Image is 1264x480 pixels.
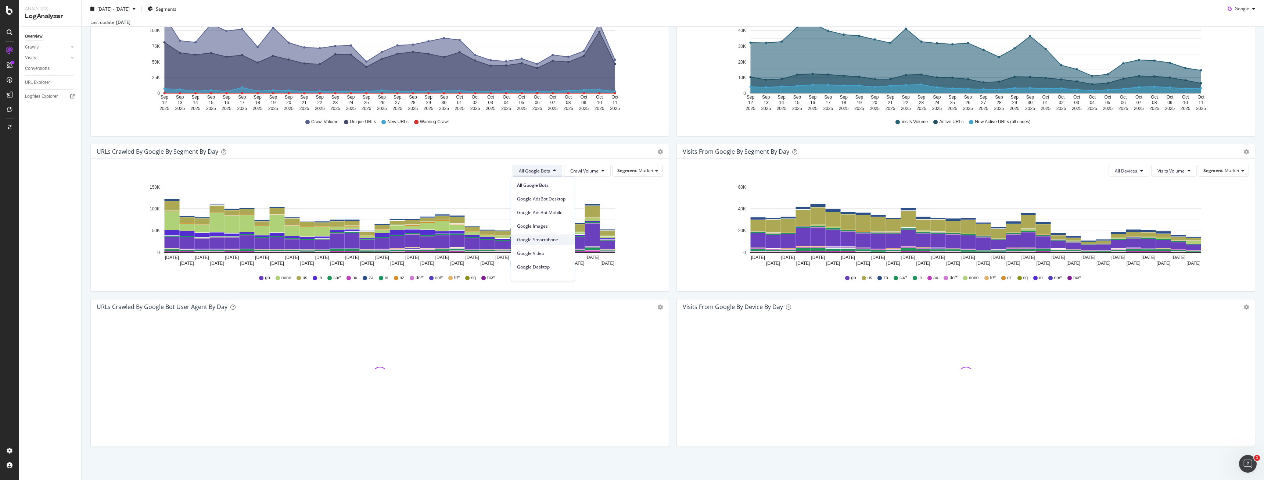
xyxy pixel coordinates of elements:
[177,100,183,105] text: 13
[683,182,1246,268] div: A chart.
[854,106,864,111] text: 2025
[152,75,160,80] text: 25K
[841,100,846,105] text: 18
[738,44,746,49] text: 30K
[156,6,176,12] span: Segments
[517,196,569,202] span: Google AdsBot Desktop
[777,106,787,111] text: 2025
[564,165,611,177] button: Crawl Volume
[503,95,510,100] text: Oct
[886,106,895,111] text: 2025
[534,95,541,100] text: Oct
[857,100,862,105] text: 19
[1103,106,1113,111] text: 2025
[223,95,231,100] text: Sep
[175,106,185,111] text: 2025
[387,119,408,125] span: New URLs
[375,255,389,260] text: [DATE]
[886,95,894,100] text: Sep
[439,106,449,111] text: 2025
[472,95,479,100] text: Oct
[933,95,941,100] text: Sep
[330,261,344,266] text: [DATE]
[581,100,586,105] text: 09
[330,106,340,111] text: 2025
[1011,95,1019,100] text: Sep
[1087,106,1097,111] text: 2025
[639,167,653,174] span: Market
[25,93,76,100] a: Logfiles Explorer
[810,100,815,105] text: 16
[435,255,449,260] text: [DATE]
[964,95,972,100] text: Sep
[683,10,1246,112] div: A chart.
[25,6,75,12] div: Analytics
[97,6,130,12] span: [DATE] - [DATE]
[585,255,599,260] text: [DATE]
[253,106,263,111] text: 2025
[1074,100,1080,105] text: 03
[348,100,353,105] text: 24
[751,255,765,260] text: [DATE]
[1051,255,1065,260] text: [DATE]
[839,106,849,111] text: 2025
[762,95,770,100] text: Sep
[238,95,246,100] text: Sep
[1134,106,1144,111] text: 2025
[764,100,769,105] text: 13
[517,250,569,257] span: Google Video
[975,119,1030,125] span: New Active URLs (all codes)
[159,106,169,111] text: 2025
[1135,95,1142,100] text: Oct
[1118,106,1128,111] text: 2025
[597,100,602,105] text: 10
[1026,95,1034,100] text: Sep
[162,100,167,105] text: 12
[809,95,817,100] text: Sep
[364,100,369,105] text: 25
[408,106,418,111] text: 2025
[978,106,988,111] text: 2025
[501,106,511,111] text: 2025
[1239,455,1257,473] iframe: Intercom live chat
[823,106,833,111] text: 2025
[1081,255,1095,260] text: [DATE]
[1167,95,1174,100] text: Oct
[97,182,660,268] div: A chart.
[871,95,879,100] text: Sep
[210,261,224,266] text: [DATE]
[1151,165,1197,177] button: Visits Volume
[1089,95,1096,100] text: Oct
[224,100,229,105] text: 16
[191,95,200,100] text: Sep
[517,223,569,230] span: Google Images
[950,100,955,105] text: 25
[931,255,945,260] text: [DATE]
[963,106,973,111] text: 2025
[315,255,329,260] text: [DATE]
[299,106,309,111] text: 2025
[240,100,245,105] text: 17
[1181,106,1191,111] text: 2025
[254,95,262,100] text: Sep
[611,95,618,100] text: Oct
[193,100,198,105] text: 14
[25,65,76,72] a: Conversions
[513,165,562,177] button: All Google Bots
[738,185,746,190] text: 60K
[268,106,278,111] text: 2025
[1254,455,1260,461] span: 1
[1043,100,1048,105] text: 01
[855,95,863,100] text: Sep
[1136,100,1142,105] text: 07
[420,261,434,266] text: [DATE]
[549,95,556,100] text: Oct
[470,106,480,111] text: 2025
[1149,106,1159,111] text: 2025
[495,255,509,260] text: [DATE]
[1120,95,1127,100] text: Oct
[487,95,494,100] text: Oct
[269,95,277,100] text: Sep
[581,95,588,100] text: Oct
[519,168,550,174] span: All Google Bots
